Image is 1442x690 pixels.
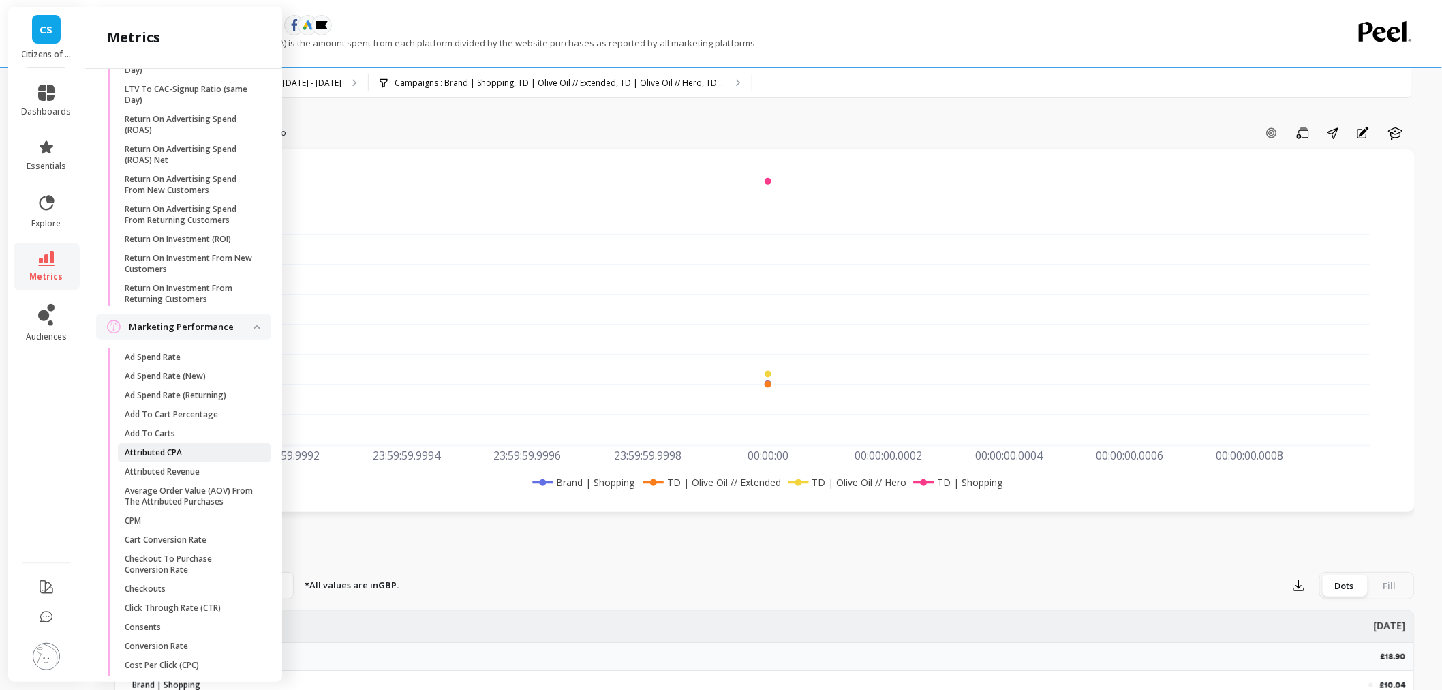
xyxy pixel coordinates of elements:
[378,579,399,591] strong: GBP.
[316,21,328,29] img: api.klaviyo.svg
[125,535,206,545] p: Cart Conversion Rate
[125,466,200,477] p: Attributed Revenue
[1367,575,1412,597] div: Fill
[125,253,255,275] p: Return On Investment From New Customers
[125,390,226,401] p: Ad Spend Rate (Returning)
[125,114,255,136] p: Return On Advertising Spend (ROAS)
[125,204,255,226] p: Return On Advertising Spend From Returning Customers
[125,234,231,245] p: Return On Investment (ROI)
[107,28,160,47] h2: metrics
[22,106,72,117] span: dashboards
[125,283,255,305] p: Return On Investment From Returning Customers
[114,532,1415,564] nav: Tabs
[1322,575,1367,597] div: Dots
[125,485,255,507] p: Average Order Value (AOV) From The Attributed Purchases
[125,660,199,671] p: Cost Per Click (CPC)
[254,325,260,329] img: down caret icon
[125,352,181,363] p: Ad Spend Rate
[26,331,67,342] span: audiences
[114,37,755,49] p: Cost per attributed acquisition (CPA) is the amount spent from each platform divided by the websi...
[125,584,166,595] p: Checkouts
[125,371,206,382] p: Ad Spend Rate (New)
[32,218,61,229] span: explore
[288,19,301,31] img: api.fb.svg
[125,174,255,196] p: Return On Advertising Spend From New Customers
[40,22,53,37] span: CS
[1374,611,1406,633] p: [DATE]
[125,622,161,633] p: Consents
[125,144,255,166] p: Return On Advertising Spend (ROAS) Net
[129,320,254,334] p: Marketing Performance
[27,161,66,172] span: essentials
[22,49,72,60] p: Citizens of Soil
[125,641,188,652] p: Conversion Rate
[30,271,63,282] span: metrics
[1381,651,1414,662] p: £18.90
[107,320,121,334] img: navigation item icon
[125,515,141,526] p: CPM
[125,603,221,614] p: Click Through Rate (CTR)
[125,554,255,575] p: Checkout To Purchase Conversion Rate
[125,84,255,106] p: LTV To CAC-Signup Ratio (same Day)
[395,78,725,89] p: Campaigns : Brand | Shopping, TD | Olive Oil // Extended, TD | Olive Oil // Hero, TD ...
[302,19,314,31] img: api.google.svg
[305,579,399,592] p: *All values are in
[33,643,60,670] img: profile picture
[125,428,175,439] p: Add To Carts
[125,447,182,458] p: Attributed CPA
[125,409,218,420] p: Add To Cart Percentage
